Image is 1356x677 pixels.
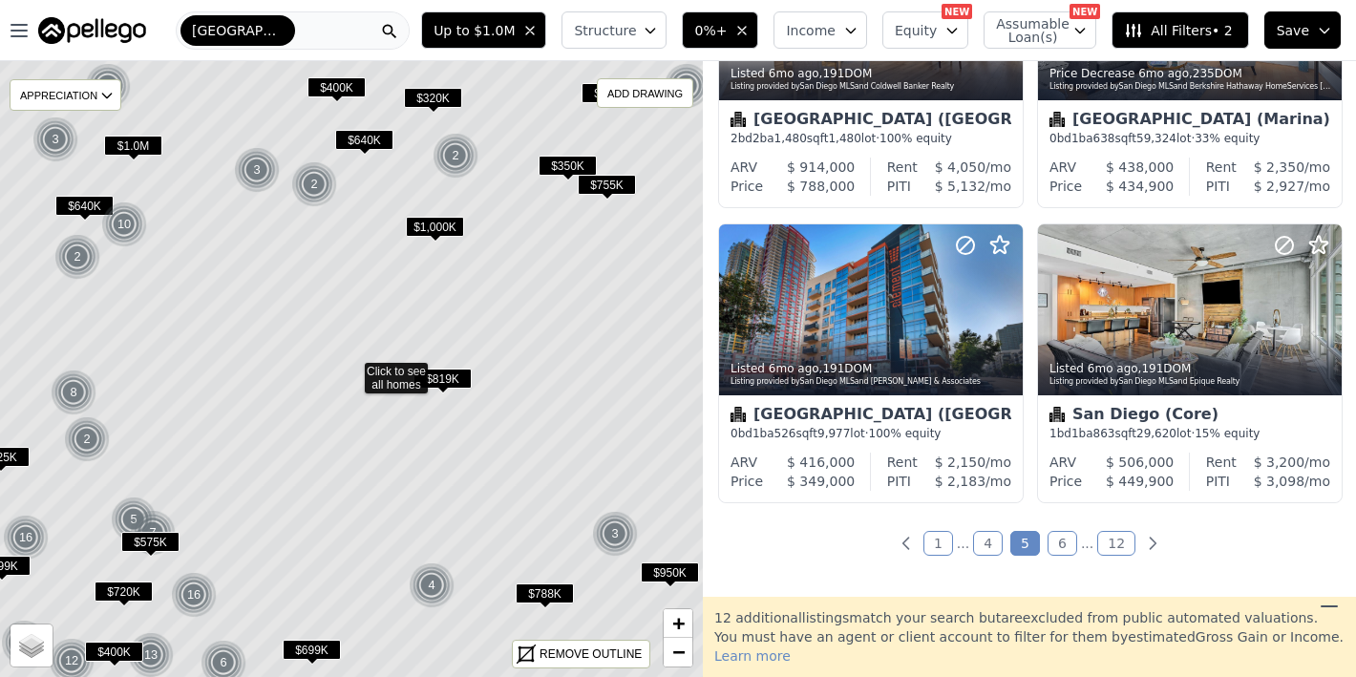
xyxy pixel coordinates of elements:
[895,21,937,40] span: Equity
[731,158,757,177] div: ARV
[882,11,968,49] button: Equity
[774,427,796,440] span: 526
[1277,21,1309,40] span: Save
[574,21,635,40] span: Structure
[578,175,636,195] span: $755K
[3,515,49,561] div: 16
[1093,427,1115,440] span: 863
[731,112,1011,131] div: [GEOGRAPHIC_DATA] ([GEOGRAPHIC_DATA])
[731,407,746,422] img: Condominium
[11,624,53,666] a: Layers
[731,112,746,127] img: Condominium
[406,217,464,244] div: $1,000K
[1264,11,1341,49] button: Save
[935,455,985,470] span: $ 2,150
[421,11,546,49] button: Up to $1.0M
[1106,455,1174,470] span: $ 506,000
[773,11,867,49] button: Income
[404,88,462,116] div: $320K
[55,196,114,216] span: $640K
[774,132,807,145] span: 1,480
[38,17,146,44] img: Pellego
[409,562,455,608] div: 4
[817,427,850,440] span: 9,977
[1049,453,1076,472] div: ARV
[911,472,1011,491] div: /mo
[918,453,1011,472] div: /mo
[121,532,180,552] span: $575K
[1049,81,1332,93] div: Listing provided by San Diego MLS and Berkshire Hathaway HomeServices [US_STATE] Properties
[406,217,464,237] span: $1,000K
[234,147,280,193] div: 3
[996,17,1057,44] span: Assumable Loan(s)
[1093,132,1115,145] span: 638
[32,116,79,162] img: g1.png
[641,562,699,582] span: $950K
[787,159,855,175] span: $ 914,000
[1106,179,1174,194] span: $ 434,900
[731,426,1011,441] div: 0 bd 1 ba sqft lot · 100% equity
[703,534,1356,553] ul: Pagination
[1237,158,1330,177] div: /mo
[672,640,685,664] span: −
[283,640,341,660] span: $699K
[171,572,217,618] div: 16
[592,511,638,557] div: 3
[335,130,393,150] span: $640K
[32,116,78,162] div: 3
[641,562,699,590] div: $950K
[1237,453,1330,472] div: /mo
[887,453,918,472] div: Rent
[1206,177,1230,196] div: PITI
[1124,21,1232,40] span: All Filters • 2
[598,79,692,107] div: ADD DRAWING
[104,136,162,156] span: $1.0M
[1049,426,1330,441] div: 1 bd 1 ba sqft lot · 15% equity
[433,133,478,179] div: 2
[1049,407,1330,426] div: San Diego (Core)
[404,88,462,108] span: $320K
[1070,4,1100,19] div: NEW
[1049,376,1332,388] div: Listing provided by San Diego MLS and Epique Realty
[130,510,177,556] img: g1.png
[307,77,366,105] div: $400K
[731,453,757,472] div: ARV
[664,609,692,638] a: Zoom in
[413,369,472,396] div: $819K
[1049,472,1082,491] div: Price
[887,177,911,196] div: PITI
[935,179,985,194] span: $ 5,132
[664,638,692,666] a: Zoom out
[1,620,48,666] img: g1.png
[85,642,143,662] span: $400K
[3,515,50,561] img: g1.png
[55,196,114,223] div: $640K
[1081,536,1093,551] a: Jump forward
[694,21,727,40] span: 0%+
[1106,159,1174,175] span: $ 438,000
[984,11,1096,49] button: Assumable Loan(s)
[101,201,147,247] div: 10
[918,158,1011,177] div: /mo
[434,21,515,40] span: Up to $1.0M
[664,63,710,109] img: g1.png
[192,21,284,40] span: [GEOGRAPHIC_DATA]
[1049,66,1332,81] div: Price Decrease , 235 DOM
[1206,472,1230,491] div: PITI
[51,370,97,415] img: g1.png
[731,66,1013,81] div: Listed , 191 DOM
[703,597,1356,677] div: 12 additional listing s match your search but are excluded from public automated valuations. You ...
[1138,67,1189,80] time: 2025-03-21 20:12
[171,572,218,618] img: g1.png
[1254,455,1304,470] span: $ 3,200
[54,234,101,280] img: g1.png
[413,369,472,389] span: $819K
[1136,427,1176,440] span: 29,620
[64,416,111,462] img: g1.png
[935,159,985,175] span: $ 4,050
[1088,362,1138,375] time: 2025-03-21 18:09
[718,223,1022,503] a: Listed 6mo ago,191DOMListing provided bySan Diego MLSand [PERSON_NAME] & AssociatesCondominium[GE...
[897,534,916,553] a: Previous page
[731,376,1013,388] div: Listing provided by San Diego MLS and [PERSON_NAME] & Associates
[283,640,341,667] div: $699K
